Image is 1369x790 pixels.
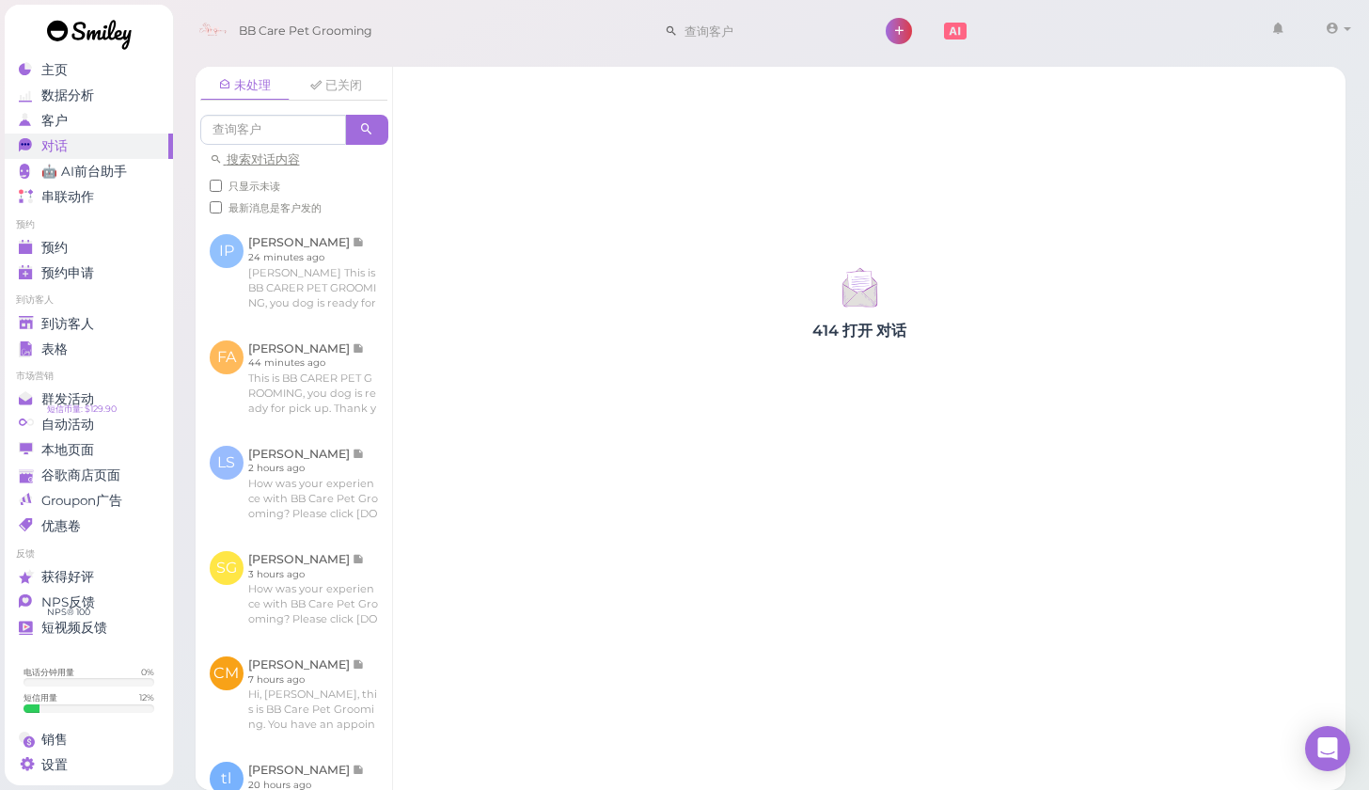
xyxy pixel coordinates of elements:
[5,370,173,383] li: 市场营销
[24,691,57,703] div: 短信用量
[5,615,173,640] a: 短视频反馈
[41,620,107,636] span: 短视频反馈
[5,488,173,513] a: Groupon广告
[41,341,68,357] span: 表格
[210,152,300,166] a: 搜索对话内容
[41,569,94,585] span: 获得好评
[5,547,173,561] li: 反馈
[5,184,173,210] a: 串联动作
[228,180,280,193] span: 只显示未读
[5,752,173,778] a: 设置
[5,57,173,83] a: 主页
[41,189,94,205] span: 串联动作
[5,235,173,261] a: 预约
[5,261,173,286] a: 预约申请
[291,71,382,100] a: 已关闭
[41,493,122,509] span: Groupon广告
[41,518,81,534] span: 优惠卷
[239,5,372,57] span: BB Care Pet Grooming
[41,240,68,256] span: 预约
[41,757,68,773] span: 设置
[24,666,74,678] div: 电话分钟用量
[139,691,154,703] div: 12 %
[47,605,90,620] span: NPS® 100
[678,16,860,46] input: 查询客户
[5,564,173,590] a: 获得好评
[5,590,173,615] a: NPS反馈 NPS® 100
[210,201,222,213] input: 最新消息是客户发的
[41,138,68,154] span: 对话
[41,62,68,78] span: 主页
[1305,726,1350,771] div: Open Intercom Messenger
[5,727,173,752] a: 销售
[41,113,68,129] span: 客户
[5,337,173,362] a: 表格
[5,311,173,337] a: 到访客人
[5,437,173,463] a: 本地页面
[41,391,94,407] span: 群发活动
[5,159,173,184] a: 🤖 AI前台助手
[5,293,173,307] li: 到访客人
[5,412,173,437] a: 自动活动
[200,115,346,145] input: 查询客户
[41,442,94,458] span: 本地页面
[41,732,68,748] span: 销售
[228,201,322,214] span: 最新消息是客户发的
[41,316,94,332] span: 到访客人
[5,513,173,539] a: 优惠卷
[5,134,173,159] a: 对话
[210,180,222,192] input: 只显示未读
[5,387,173,412] a: 群发活动 短信币量: $129.90
[41,594,95,610] span: NPS反馈
[5,463,173,488] a: 谷歌商店页面
[41,164,127,180] span: 🤖 AI前台助手
[41,87,94,103] span: 数据分析
[5,83,173,108] a: 数据分析
[41,265,94,281] span: 预约申请
[47,402,117,417] span: 短信币量: $129.90
[393,322,1328,340] h4: 414 打开 对话
[141,666,154,678] div: 0 %
[41,467,120,483] span: 谷歌商店页面
[5,218,173,231] li: 预约
[835,262,885,312] img: inbox-9a7a3d6b6c357613d87aa0edb30543fa.svg
[200,71,291,101] a: 未处理
[5,108,173,134] a: 客户
[41,417,94,433] span: 自动活动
